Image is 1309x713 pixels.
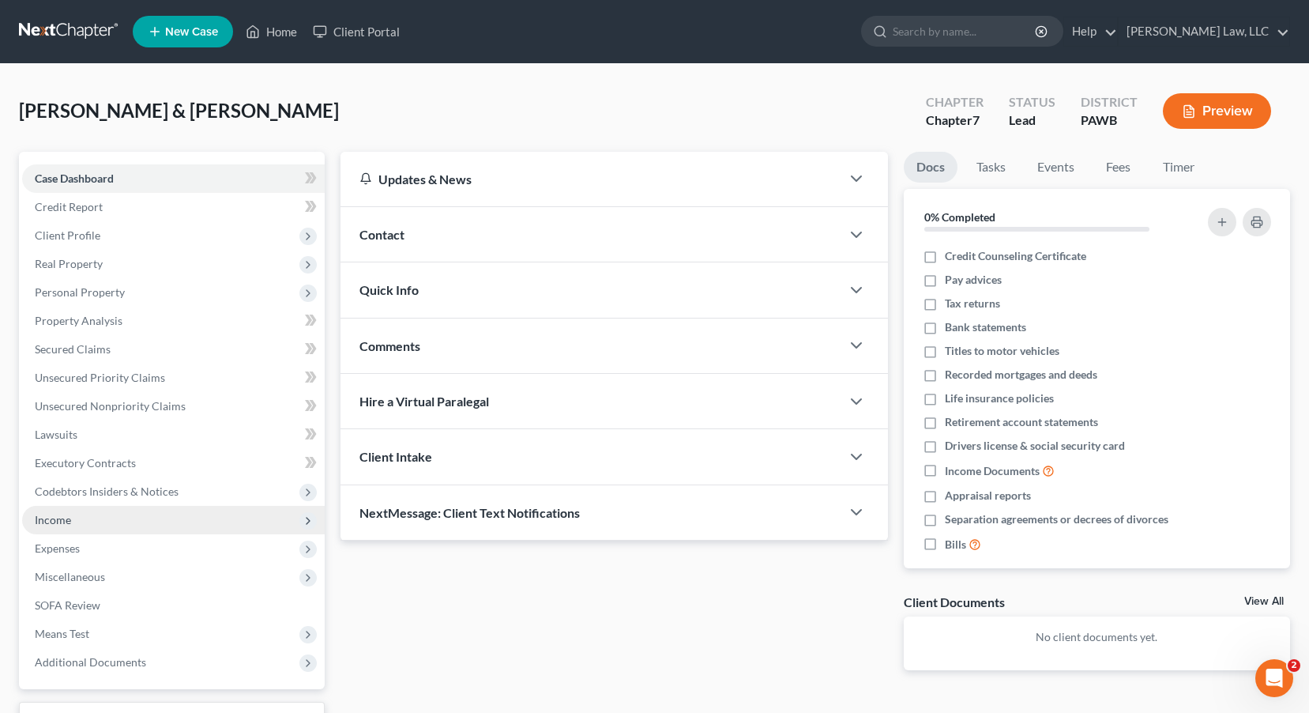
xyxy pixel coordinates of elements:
[926,93,984,111] div: Chapter
[1081,93,1138,111] div: District
[35,627,89,640] span: Means Test
[35,172,114,185] span: Case Dashboard
[904,152,957,183] a: Docs
[35,655,146,669] span: Additional Documents
[924,210,995,224] strong: 0% Completed
[945,296,1000,311] span: Tax returns
[926,111,984,130] div: Chapter
[35,200,103,213] span: Credit Report
[35,428,77,441] span: Lawsuits
[1081,111,1138,130] div: PAWB
[945,367,1097,383] span: Recorded mortgages and deeds
[1150,152,1207,183] a: Timer
[35,598,100,612] span: SOFA Review
[35,371,165,384] span: Unsecured Priority Claims
[35,257,103,270] span: Real Property
[945,537,966,553] span: Bills
[945,511,1168,527] span: Separation agreements or decrees of divorces
[359,394,489,409] span: Hire a Virtual Paralegal
[945,319,1026,335] span: Bank statements
[35,285,125,299] span: Personal Property
[359,227,404,242] span: Contact
[359,505,580,520] span: NextMessage: Client Text Notifications
[945,488,1031,504] span: Appraisal reports
[22,193,325,221] a: Credit Report
[964,152,1018,183] a: Tasks
[1009,111,1055,130] div: Lead
[35,342,111,356] span: Secured Claims
[893,17,1037,46] input: Search by name...
[165,26,218,38] span: New Case
[945,463,1040,479] span: Income Documents
[1255,659,1293,697] iframe: Intercom live chat
[359,338,420,353] span: Comments
[1025,152,1087,183] a: Events
[945,272,1002,288] span: Pay advices
[35,314,122,327] span: Property Analysis
[35,541,80,555] span: Expenses
[1244,596,1284,607] a: View All
[1093,152,1144,183] a: Fees
[22,335,325,364] a: Secured Claims
[945,343,1059,359] span: Titles to motor vehicles
[904,594,1005,610] div: Client Documents
[22,591,325,620] a: SOFA Review
[35,456,136,470] span: Executory Contracts
[1064,17,1117,46] a: Help
[1009,93,1055,111] div: Status
[35,570,105,583] span: Miscellaneous
[359,449,432,464] span: Client Intake
[972,112,980,127] span: 7
[1119,17,1289,46] a: [PERSON_NAME] Law, LLC
[35,399,186,413] span: Unsecured Nonpriority Claims
[238,17,305,46] a: Home
[305,17,408,46] a: Client Portal
[359,282,419,297] span: Quick Info
[359,171,822,187] div: Updates & News
[22,164,325,193] a: Case Dashboard
[35,228,100,242] span: Client Profile
[945,248,1086,264] span: Credit Counseling Certificate
[916,629,1277,645] p: No client documents yet.
[1163,93,1271,129] button: Preview
[22,392,325,421] a: Unsecured Nonpriority Claims
[35,513,71,526] span: Income
[22,307,325,335] a: Property Analysis
[945,390,1054,406] span: Life insurance policies
[945,438,1125,454] span: Drivers license & social security card
[945,414,1098,430] span: Retirement account statements
[19,99,339,122] span: [PERSON_NAME] & [PERSON_NAME]
[22,421,325,449] a: Lawsuits
[35,485,179,498] span: Codebtors Insiders & Notices
[1288,659,1300,672] span: 2
[22,449,325,477] a: Executory Contracts
[22,364,325,392] a: Unsecured Priority Claims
